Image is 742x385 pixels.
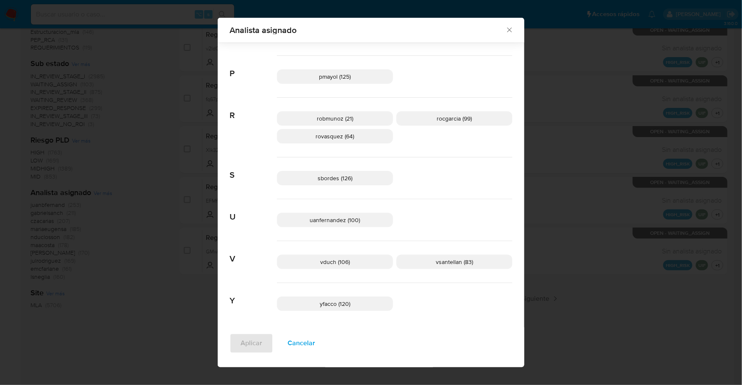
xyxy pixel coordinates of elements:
[396,255,512,269] div: vsantellan (83)
[230,199,277,222] span: U
[319,72,351,81] span: pmayol (125)
[320,300,350,308] span: yfacco (120)
[230,157,277,180] span: S
[320,258,350,266] span: vduch (106)
[436,258,473,266] span: vsantellan (83)
[317,114,353,123] span: robmunoz (21)
[277,297,393,311] div: yfacco (120)
[277,69,393,84] div: pmayol (125)
[277,129,393,143] div: rovasquez (64)
[288,334,315,353] span: Cancelar
[505,26,513,33] button: Cerrar
[230,98,277,121] span: R
[277,171,393,185] div: sbordes (126)
[230,56,277,79] span: P
[230,283,277,306] span: Y
[310,216,360,224] span: uanfernandez (100)
[437,114,472,123] span: rocgarcia (99)
[396,111,512,126] div: rocgarcia (99)
[277,333,326,354] button: Cancelar
[277,213,393,227] div: uanfernandez (100)
[277,111,393,126] div: robmunoz (21)
[318,174,352,182] span: sbordes (126)
[277,255,393,269] div: vduch (106)
[316,132,354,140] span: rovasquez (64)
[230,26,505,34] span: Analista asignado
[230,241,277,264] span: V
